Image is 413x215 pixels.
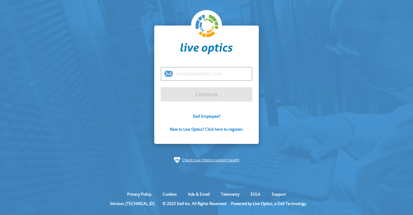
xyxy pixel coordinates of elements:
[174,157,180,163] img: status-check-icon.svg
[193,113,220,119] a: Dell Employee?
[180,43,233,55] img: liveoptics-word.svg
[170,126,244,132] a: New to Live Optics? Click here to register.
[158,191,182,197] a: Cookies
[196,15,219,38] img: liveoptics-logo.svg
[107,201,158,206] li: Version: [TECHNICAL_ID]
[267,191,291,197] a: Support
[161,67,252,81] input: email@address.com
[182,157,239,163] a: Check Live Optics system health
[183,191,215,197] a: Ads & Email
[159,201,229,206] li: © 2025 Dell Inc. All Rights Reserved
[122,191,156,197] a: Privacy Policy
[231,201,306,206] li: Powered by Live Optics, a Dell Technology
[216,191,244,197] a: Telemetry
[246,191,265,197] a: EULA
